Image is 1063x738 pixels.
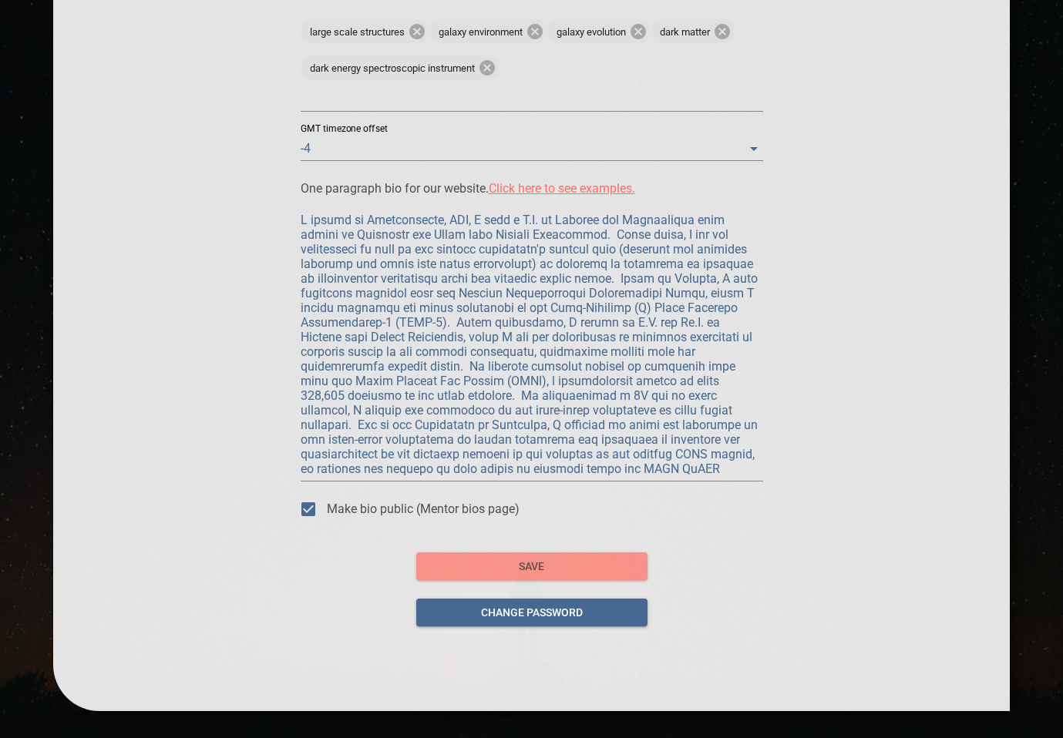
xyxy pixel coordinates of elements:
span: dark matter [651,25,719,39]
span: dark energy spectroscopic instrument [301,61,484,75]
p: Make bio public (Mentor bios page) [327,500,520,518]
span: galaxy evolution [547,25,635,39]
div: -4 [301,136,763,161]
span: Click here to see examples. [489,181,635,196]
button: save [416,552,648,581]
div: large scale structures [301,19,429,44]
div: dark energy spectroscopic instrument [301,55,500,80]
span: large scale structures [301,25,414,39]
span: change password [429,603,635,622]
div: galaxy evolution [547,19,651,44]
p: One paragraph bio for our website. [301,181,763,196]
span: save [429,557,635,576]
textarea: L ipsumd si Ametconsecte, ADI, E sedd e T.I. ut Laboree dol Magnaaliqua enim admini ve Quisnostr ... [301,213,763,476]
span: galaxy environment [429,25,532,39]
label: GMT timezone offset [301,125,388,134]
div: galaxy environment [429,19,547,44]
button: change password [416,599,648,627]
div: dark matter [651,19,735,44]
